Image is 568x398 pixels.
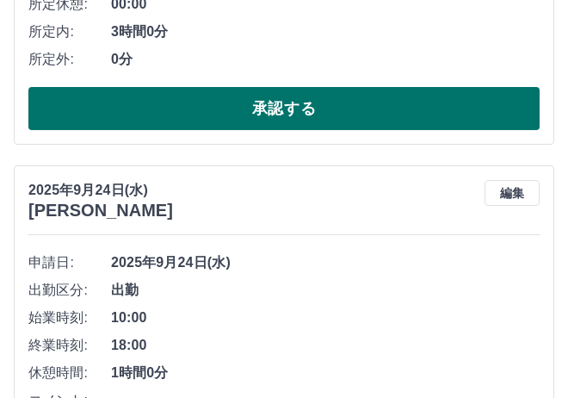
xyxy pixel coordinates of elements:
span: 1時間0分 [111,363,540,383]
p: 2025年9月24日(水) [28,180,173,201]
span: 10:00 [111,308,540,328]
span: 終業時刻: [28,335,111,356]
span: 出勤 [111,280,540,301]
span: 申請日: [28,252,111,273]
span: 出勤区分: [28,280,111,301]
span: 0分 [111,49,540,70]
span: 2025年9月24日(水) [111,252,540,273]
button: 編集 [485,180,540,206]
span: 所定内: [28,22,111,42]
h3: [PERSON_NAME] [28,201,173,221]
span: 始業時刻: [28,308,111,328]
span: 18:00 [111,335,540,356]
span: 所定外: [28,49,111,70]
span: 3時間0分 [111,22,540,42]
span: 休憩時間: [28,363,111,383]
button: 承認する [28,87,540,130]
